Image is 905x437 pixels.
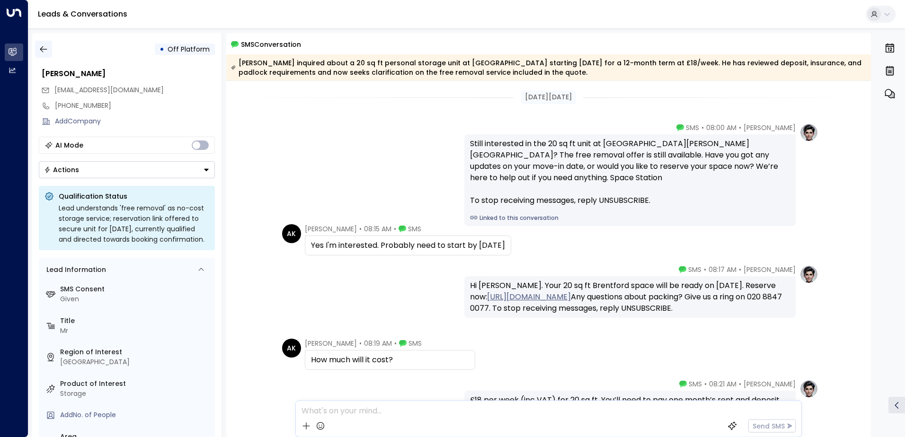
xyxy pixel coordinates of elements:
div: Lead understands 'free removal' as no-cost storage service; reservation link offered to secure un... [59,203,209,245]
div: Lead Information [43,265,106,275]
span: • [394,224,396,234]
span: [PERSON_NAME] [744,123,796,132]
span: [PERSON_NAME] [305,339,357,348]
span: [PERSON_NAME] [744,379,796,389]
span: SMS [408,224,421,234]
div: Mr [60,326,211,336]
div: Actions [44,166,79,174]
div: AI Mode [55,140,83,150]
span: • [704,265,706,274]
span: 08:00 AM [706,123,736,132]
span: 08:17 AM [709,265,736,274]
span: • [359,224,362,234]
span: • [359,339,362,348]
div: Still interested in the 20 sq ft unit at [GEOGRAPHIC_DATA][PERSON_NAME][GEOGRAPHIC_DATA]? The fre... [470,138,790,206]
span: [PERSON_NAME] [305,224,357,234]
div: AddNo. of People [60,410,211,420]
span: SMS [408,339,422,348]
div: Yes I'm interested. Probably need to start by [DATE] [311,240,505,251]
a: Leads & Conversations [38,9,127,19]
label: Product of Interest [60,379,211,389]
div: Button group with a nested menu [39,161,215,178]
button: Actions [39,161,215,178]
div: • [160,41,164,58]
div: [GEOGRAPHIC_DATA] [60,357,211,367]
div: [DATE][DATE] [521,90,576,104]
span: SMS [688,265,701,274]
span: ahmedtkhan@gmail.com [54,85,164,95]
img: profile-logo.png [799,123,818,142]
div: Hi [PERSON_NAME]. Your 20 sq ft Brentford space will be ready on [DATE]. Reserve now: Any questio... [470,280,790,314]
span: • [739,265,741,274]
div: AddCompany [55,116,215,126]
label: Title [60,316,211,326]
label: Region of Interest [60,347,211,357]
div: [PERSON_NAME] [42,68,215,79]
a: Linked to this conversation [470,214,790,222]
span: • [739,379,741,389]
span: • [394,339,397,348]
span: 08:21 AM [709,379,736,389]
div: £18 per week (inc VAT) for 20 sq ft. You’ll need to pay one month’s rent and deposit, arrange ins... [470,394,790,428]
div: AK [282,339,301,358]
div: Storage [60,389,211,399]
div: How much will it cost? [311,354,469,366]
span: 08:19 AM [364,339,392,348]
span: • [701,123,704,132]
span: SMS [689,379,702,389]
span: SMS Conversation [241,39,301,50]
img: profile-logo.png [799,379,818,398]
span: • [704,379,707,389]
span: • [739,123,741,132]
a: [URL][DOMAIN_NAME] [487,291,571,303]
span: 08:15 AM [364,224,391,234]
div: AK [282,224,301,243]
p: Qualification Status [59,192,209,201]
div: Given [60,294,211,304]
span: Off Platform [168,44,210,54]
div: [PERSON_NAME] inquired about a 20 sq ft personal storage unit at [GEOGRAPHIC_DATA] starting [DATE... [231,58,866,77]
div: [PHONE_NUMBER] [55,101,215,111]
span: [EMAIL_ADDRESS][DOMAIN_NAME] [54,85,164,95]
span: [PERSON_NAME] [744,265,796,274]
span: SMS [686,123,699,132]
label: SMS Consent [60,284,211,294]
img: profile-logo.png [799,265,818,284]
